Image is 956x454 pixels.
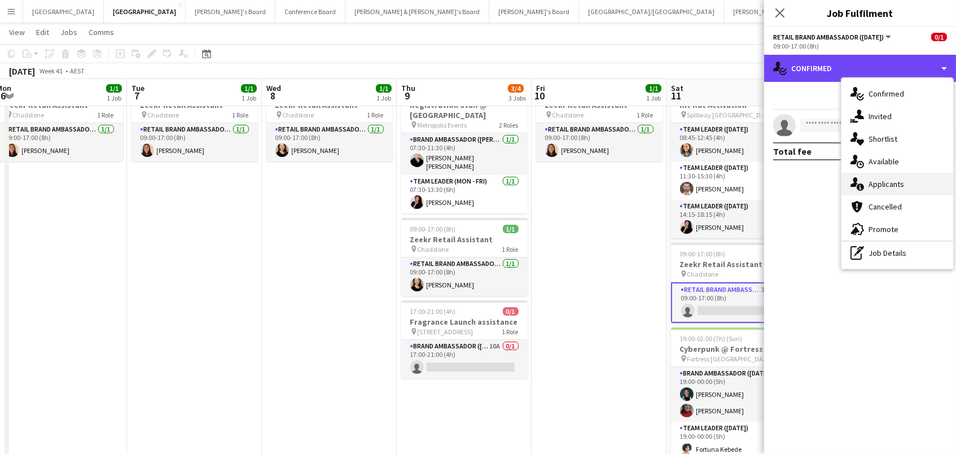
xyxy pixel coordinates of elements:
app-job-card: 07:30-13:30 (6h)2/2Registration Staff @ [GEOGRAPHIC_DATA] Metropolis Events2 RolesBrand Ambassado... [401,84,528,213]
button: RETAIL Brand Ambassador ([DATE]) [773,33,893,41]
span: Comms [89,27,114,37]
span: Promote [869,224,898,234]
app-card-role: Team Leader ([DATE])1/114:15-18:15 (4h)[PERSON_NAME] [671,200,797,238]
app-card-role: RETAIL Brand Ambassador (Mon - Fri)1/109:00-17:00 (8h)[PERSON_NAME] [131,123,258,161]
span: Edit [36,27,49,37]
app-job-card: 09:00-17:00 (8h)1/1Zeekr Retail Assistant Chadstone1 RoleRETAIL Brand Ambassador (Mon - Fri)1/109... [536,84,663,161]
div: 1 Job [376,94,391,102]
span: Jobs [60,27,77,37]
div: Job Details [841,242,953,264]
span: 8 [265,89,281,102]
span: 1/1 [646,84,661,93]
button: [PERSON_NAME]'s Board [186,1,275,23]
app-job-card: 17:00-21:00 (4h)0/1Fragrance Launch assistance [STREET_ADDRESS]1 RoleBrand Ambassador ([PERSON_NA... [401,300,528,378]
span: Invited [869,111,892,121]
app-job-card: 09:00-17:00 (8h)1/1Zeekr Retail Assistant Chadstone1 RoleRETAIL Brand Ambassador (Mon - Fri)1/109... [401,218,528,296]
span: Available [869,156,899,167]
span: 1 Role [98,111,114,119]
button: [GEOGRAPHIC_DATA] [23,1,104,23]
span: Metropolis Events [418,121,467,129]
span: Confirmed [869,89,904,99]
span: 2 Roles [499,121,519,129]
span: [STREET_ADDRESS] [418,328,473,336]
span: Sat [671,83,683,93]
button: [PERSON_NAME] & [PERSON_NAME]'s Board [724,1,868,23]
app-card-role: Brand Ambassador ([DATE])2/219:00-00:00 (5h)[PERSON_NAME][PERSON_NAME] [671,367,797,422]
span: 0/1 [931,33,947,41]
div: Confirmed [764,55,956,82]
span: Spillway [GEOGRAPHIC_DATA] - [GEOGRAPHIC_DATA] [687,111,769,119]
span: Wed [266,83,281,93]
app-card-role: Brand Ambassador ([PERSON_NAME])1/107:30-11:30 (4h)[PERSON_NAME] [PERSON_NAME] [401,133,528,175]
h3: Cyberpunk @ Fortress [671,344,797,354]
app-card-role: RETAIL Brand Ambassador (Mon - Fri)1/109:00-17:00 (8h)[PERSON_NAME] [536,123,663,161]
div: Total fee [773,146,812,157]
div: 1 Job [242,94,256,102]
h3: Registration Staff @ [GEOGRAPHIC_DATA] [401,100,528,120]
span: 09:00-17:00 (8h) [410,225,456,233]
span: Fortress [GEOGRAPHIC_DATA] [687,355,769,363]
h3: Job Fulfilment [764,6,956,20]
app-card-role: Team Leader ([DATE])1/108:45-12:45 (4h)[PERSON_NAME] [671,123,797,161]
span: 11 [669,89,683,102]
span: 19:00-02:00 (7h) (Sun) [680,334,743,343]
span: Chadstone [283,111,314,119]
span: View [9,27,25,37]
div: 09:00-17:00 (8h) [773,42,947,50]
button: [PERSON_NAME]'s Board [489,1,579,23]
app-card-role: Brand Ambassador ([PERSON_NAME])10A0/117:00-21:00 (4h) [401,340,528,378]
button: [GEOGRAPHIC_DATA]/[GEOGRAPHIC_DATA] [579,1,724,23]
span: Chadstone [418,245,449,254]
span: Tue [131,83,144,93]
span: 1/1 [503,225,519,233]
app-card-role: RETAIL Brand Ambassador ([DATE])3A0/109:00-17:00 (8h) [671,282,797,323]
span: Fri [536,83,545,93]
span: 9 [400,89,415,102]
a: Edit [32,25,54,40]
span: Chadstone [13,111,45,119]
a: View [5,25,29,40]
span: 17:00-21:00 (4h) [410,307,456,316]
div: 3 Jobs [508,94,526,102]
span: Applicants [869,179,904,189]
h3: Zeekr Retail Assistant [671,259,797,269]
app-job-card: 09:00-17:00 (8h)0/1Zeekr Retail Assistant Chadstone1 RoleRETAIL Brand Ambassador ([DATE])3A0/109:... [671,243,797,323]
h3: Fragrance Launch assistance [401,317,528,327]
div: AEST [70,67,85,75]
span: Chadstone [552,111,584,119]
app-job-card: 08:45-18:15 (9h30m)3/3Kit Kat Activation Spillway [GEOGRAPHIC_DATA] - [GEOGRAPHIC_DATA]3 RolesTea... [671,84,797,238]
h3: Zeekr Retail Assistant [401,234,528,245]
span: Cancelled [869,202,902,212]
span: 1 Role [637,111,654,119]
app-job-card: 09:00-17:00 (8h)1/1Zeekr Retail Assistant Chadstone1 RoleRETAIL Brand Ambassador (Mon - Fri)1/109... [131,84,258,161]
app-card-role: RETAIL Brand Ambassador (Mon - Fri)1/109:00-17:00 (8h)[PERSON_NAME] [266,123,393,161]
span: 0/1 [503,307,519,316]
app-job-card: 09:00-17:00 (8h)1/1Zeekr Retail Assistant Chadstone1 RoleRETAIL Brand Ambassador (Mon - Fri)1/109... [266,84,393,161]
span: 1/1 [376,84,392,93]
span: 10 [534,89,545,102]
span: Thu [401,83,415,93]
app-card-role: RETAIL Brand Ambassador (Mon - Fri)1/109:00-17:00 (8h)[PERSON_NAME] [401,257,528,296]
span: RETAIL Brand Ambassador (Saturday) [773,33,884,41]
span: 1 Role [502,245,519,254]
span: 1/1 [106,84,122,93]
span: 1/1 [241,84,257,93]
div: [DATE] [9,66,35,77]
span: 1 Role [367,111,384,119]
app-card-role: Team Leader (Mon - Fri)1/107:30-13:30 (6h)[PERSON_NAME] [401,175,528,213]
div: 1 Job [646,94,661,102]
app-card-role: Team Leader ([DATE])1/111:30-15:30 (4h)[PERSON_NAME] [671,161,797,200]
button: [PERSON_NAME] & [PERSON_NAME]'s Board [345,1,489,23]
button: [GEOGRAPHIC_DATA] [104,1,186,23]
span: 3/4 [508,84,524,93]
span: Chadstone [148,111,179,119]
a: Jobs [56,25,82,40]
